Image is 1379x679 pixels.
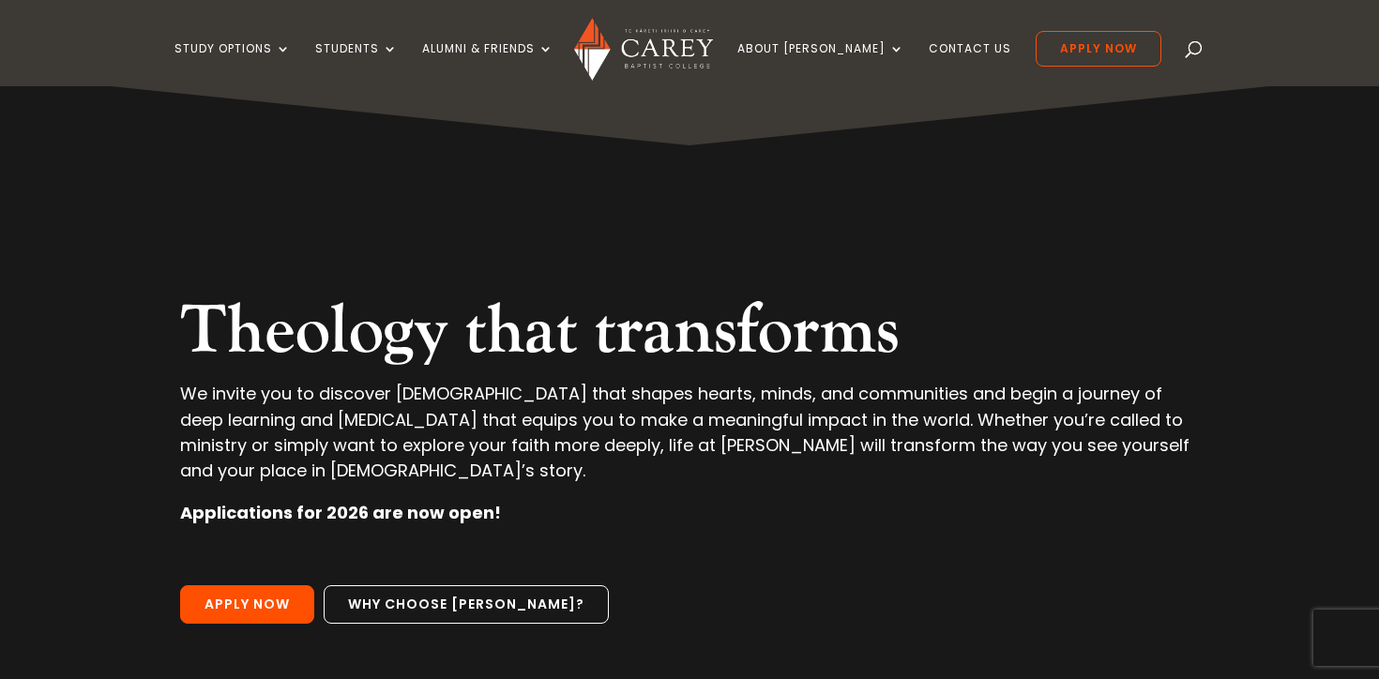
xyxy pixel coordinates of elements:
[324,585,609,625] a: Why choose [PERSON_NAME]?
[180,501,501,524] strong: Applications for 2026 are now open!
[180,585,314,625] a: Apply Now
[737,42,904,86] a: About [PERSON_NAME]
[574,18,712,81] img: Carey Baptist College
[315,42,398,86] a: Students
[180,291,1200,381] h2: Theology that transforms
[422,42,553,86] a: Alumni & Friends
[1036,31,1161,67] a: Apply Now
[929,42,1011,86] a: Contact Us
[180,381,1200,500] p: We invite you to discover [DEMOGRAPHIC_DATA] that shapes hearts, minds, and communities and begin...
[174,42,291,86] a: Study Options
